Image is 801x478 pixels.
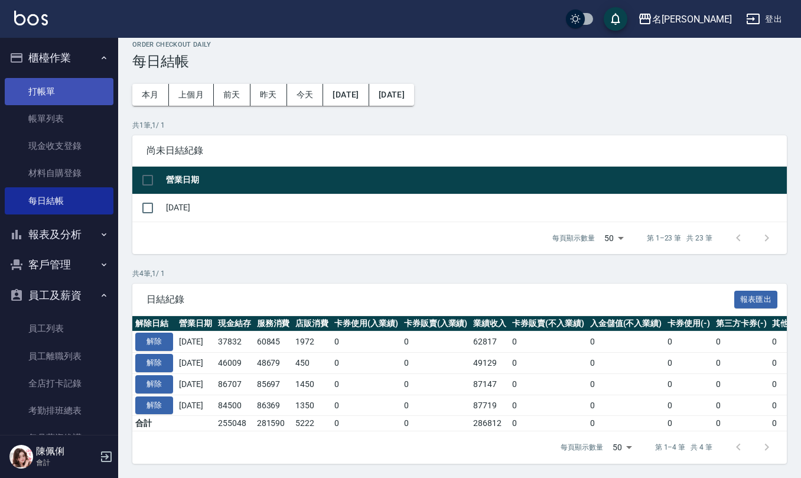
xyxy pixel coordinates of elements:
[292,331,331,353] td: 1972
[713,331,770,353] td: 0
[215,331,254,353] td: 37832
[331,316,401,331] th: 卡券使用(入業績)
[254,373,293,395] td: 85697
[509,373,587,395] td: 0
[292,416,331,431] td: 5222
[665,416,713,431] td: 0
[734,293,778,304] a: 報表匯出
[665,373,713,395] td: 0
[215,416,254,431] td: 255048
[587,395,665,416] td: 0
[587,353,665,374] td: 0
[713,316,770,331] th: 第三方卡券(-)
[214,84,250,106] button: 前天
[135,354,173,372] button: 解除
[5,187,113,214] a: 每日結帳
[135,375,173,394] button: 解除
[509,331,587,353] td: 0
[163,194,787,222] td: [DATE]
[36,457,96,468] p: 會計
[401,316,471,331] th: 卡券販賣(入業績)
[163,167,787,194] th: 營業日期
[470,373,509,395] td: 87147
[215,353,254,374] td: 46009
[633,7,737,31] button: 名[PERSON_NAME]
[470,331,509,353] td: 62817
[5,397,113,424] a: 考勤排班總表
[713,395,770,416] td: 0
[292,353,331,374] td: 450
[608,431,636,463] div: 50
[655,442,712,453] p: 第 1–4 筆 共 4 筆
[323,84,369,106] button: [DATE]
[5,343,113,370] a: 員工離職列表
[401,373,471,395] td: 0
[509,316,587,331] th: 卡券販賣(不入業績)
[135,396,173,415] button: 解除
[146,145,773,157] span: 尚未日結紀錄
[331,331,401,353] td: 0
[713,373,770,395] td: 0
[254,316,293,331] th: 服務消費
[254,353,293,374] td: 48679
[401,416,471,431] td: 0
[215,395,254,416] td: 84500
[169,84,214,106] button: 上個月
[369,84,414,106] button: [DATE]
[587,331,665,353] td: 0
[331,373,401,395] td: 0
[5,370,113,397] a: 全店打卡記錄
[331,395,401,416] td: 0
[5,249,113,280] button: 客戶管理
[587,373,665,395] td: 0
[14,11,48,25] img: Logo
[401,353,471,374] td: 0
[665,331,713,353] td: 0
[652,12,732,27] div: 名[PERSON_NAME]
[552,233,595,243] p: 每頁顯示數量
[176,373,215,395] td: [DATE]
[331,353,401,374] td: 0
[509,353,587,374] td: 0
[587,416,665,431] td: 0
[665,316,713,331] th: 卡券使用(-)
[132,268,787,279] p: 共 4 筆, 1 / 1
[331,416,401,431] td: 0
[287,84,324,106] button: 今天
[292,316,331,331] th: 店販消費
[215,373,254,395] td: 86707
[292,373,331,395] td: 1450
[146,294,734,305] span: 日結紀錄
[713,353,770,374] td: 0
[176,353,215,374] td: [DATE]
[215,316,254,331] th: 現金結存
[132,316,176,331] th: 解除日結
[5,78,113,105] a: 打帳單
[5,219,113,250] button: 報表及分析
[741,8,787,30] button: 登出
[509,395,587,416] td: 0
[36,446,96,457] h5: 陳佩俐
[734,291,778,309] button: 報表匯出
[5,424,113,451] a: 每月薪資維護
[5,280,113,311] button: 員工及薪資
[600,222,628,254] div: 50
[401,395,471,416] td: 0
[132,84,169,106] button: 本月
[176,395,215,416] td: [DATE]
[5,160,113,187] a: 材料自購登錄
[647,233,712,243] p: 第 1–23 筆 共 23 筆
[561,442,603,453] p: 每頁顯示數量
[5,315,113,342] a: 員工列表
[254,416,293,431] td: 281590
[135,333,173,351] button: 解除
[470,353,509,374] td: 49129
[132,53,787,70] h3: 每日結帳
[470,416,509,431] td: 286812
[132,120,787,131] p: 共 1 筆, 1 / 1
[587,316,665,331] th: 入金儲值(不入業績)
[665,395,713,416] td: 0
[5,105,113,132] a: 帳單列表
[470,316,509,331] th: 業績收入
[604,7,627,31] button: save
